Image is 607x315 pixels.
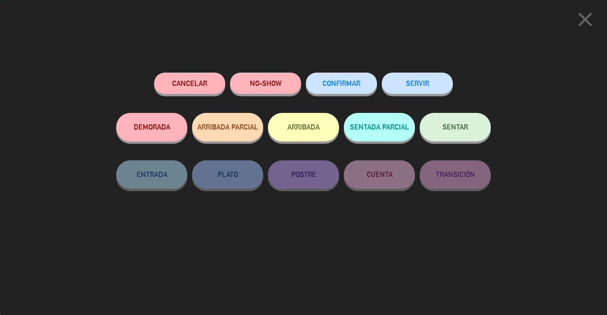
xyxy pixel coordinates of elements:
span: SENTAR [442,123,468,131]
button: close [570,7,600,35]
i: close [573,8,597,31]
button: TRANSICIÓN [420,160,491,189]
button: DEMORADA [116,113,187,141]
button: Cancelar [154,73,225,94]
button: SERVIR [382,73,453,94]
button: PLATO [192,160,263,189]
button: ARRIBADA [268,113,339,141]
button: SENTAR [420,113,491,141]
button: SENTADA PARCIAL [344,113,415,141]
span: ARRIBADA PARCIAL [197,123,258,131]
button: ENTRADA [116,160,187,189]
button: CUENTA [344,160,415,189]
button: POSTRE [268,160,339,189]
button: CONFIRMAR [306,73,377,94]
button: NO-SHOW [230,73,301,94]
span: CONFIRMAR [322,79,360,87]
button: ARRIBADA PARCIAL [192,113,263,141]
